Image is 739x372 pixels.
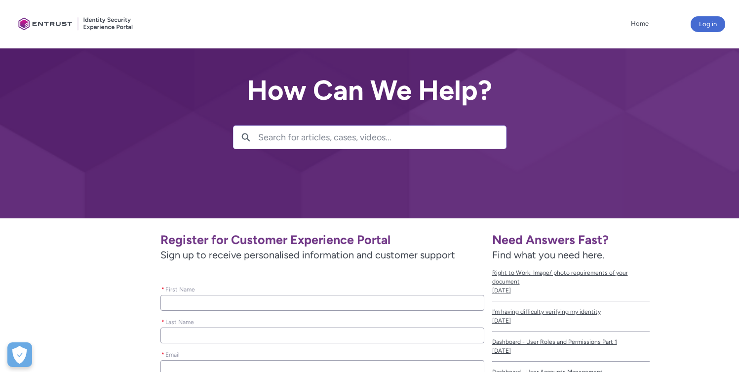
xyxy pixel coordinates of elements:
[160,248,484,262] span: Sign up to receive personalised information and customer support
[492,262,650,301] a: Right to Work: Image/ photo requirements of your document[DATE]
[160,232,484,248] h1: Register for Customer Experience Portal
[492,317,511,324] lightning-formatted-date-time: [DATE]
[492,307,650,316] span: I’m having difficulty verifying my identity
[233,126,258,149] button: Search
[7,342,32,367] button: Open Preferences
[492,268,650,286] span: Right to Work: Image/ photo requirements of your document
[258,126,506,149] input: Search for articles, cases, videos...
[7,342,32,367] div: Cookie Preferences
[160,316,198,327] label: Last Name
[492,301,650,331] a: I’m having difficulty verifying my identity[DATE]
[691,16,725,32] button: Log in
[492,347,511,354] lightning-formatted-date-time: [DATE]
[492,287,511,294] lightning-formatted-date-time: [DATE]
[233,75,506,106] h2: How Can We Help?
[161,351,164,358] abbr: required
[492,249,604,261] span: Find what you need here.
[492,232,650,248] h1: Need Answers Fast?
[160,348,184,359] label: Email
[160,283,199,294] label: First Name
[161,319,164,326] abbr: required
[492,331,650,362] a: Dashboard - User Roles and Permissions Part 1[DATE]
[628,16,651,31] a: Home
[492,337,650,346] span: Dashboard - User Roles and Permissions Part 1
[161,286,164,293] abbr: required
